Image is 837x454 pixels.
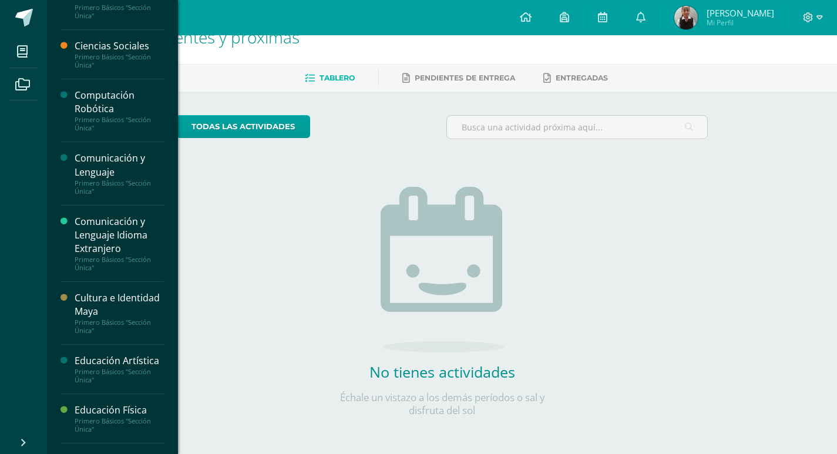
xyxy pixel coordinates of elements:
a: Entregadas [543,69,608,88]
a: Comunicación y LenguajePrimero Básicos "Sección Única" [75,152,164,195]
a: Educación ArtísticaPrimero Básicos "Sección Única" [75,354,164,384]
div: Primero Básicos "Sección Única" [75,255,164,272]
div: Comunicación y Lenguaje [75,152,164,179]
span: [PERSON_NAME] [707,7,774,19]
span: Actividades recientes y próximas [61,26,300,48]
div: Cultura e Identidad Maya [75,291,164,318]
a: Educación FísicaPrimero Básicos "Sección Única" [75,403,164,433]
img: cd5a91326a695894c1927037dc48d495.png [674,6,698,29]
a: Computación RobóticaPrimero Básicos "Sección Única" [75,89,164,132]
span: Mi Perfil [707,18,774,28]
a: Ciencias SocialesPrimero Básicos "Sección Única" [75,39,164,69]
div: Educación Física [75,403,164,417]
div: Computación Robótica [75,89,164,116]
div: Educación Artística [75,354,164,368]
div: Ciencias Sociales [75,39,164,53]
div: Primero Básicos "Sección Única" [75,179,164,196]
span: Tablero [320,73,355,82]
div: Primero Básicos "Sección Única" [75,4,164,20]
div: Primero Básicos "Sección Única" [75,417,164,433]
h2: No tienes actividades [325,362,560,382]
p: Échale un vistazo a los demás períodos o sal y disfruta del sol [325,391,560,417]
a: Comunicación y Lenguaje Idioma ExtranjeroPrimero Básicos "Sección Única" [75,215,164,272]
div: Primero Básicos "Sección Única" [75,53,164,69]
a: Tablero [305,69,355,88]
div: Primero Básicos "Sección Única" [75,318,164,335]
a: todas las Actividades [176,115,310,138]
img: no_activities.png [381,187,504,352]
span: Pendientes de entrega [415,73,515,82]
input: Busca una actividad próxima aquí... [447,116,707,139]
a: Cultura e Identidad MayaPrimero Básicos "Sección Única" [75,291,164,335]
span: Entregadas [556,73,608,82]
div: Comunicación y Lenguaje Idioma Extranjero [75,215,164,255]
a: Pendientes de entrega [402,69,515,88]
div: Primero Básicos "Sección Única" [75,116,164,132]
div: Primero Básicos "Sección Única" [75,368,164,384]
